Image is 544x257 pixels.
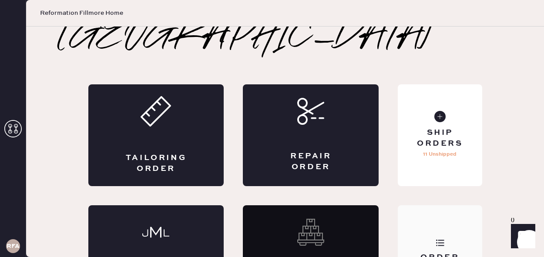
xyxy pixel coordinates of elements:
[7,243,20,249] h3: RFA
[123,153,189,174] div: Tailoring Order
[423,149,457,160] p: 11 Unshipped
[503,218,540,255] iframe: Front Chat
[278,151,344,173] div: Repair Order
[405,127,475,149] div: Ship Orders
[40,9,123,17] span: Reformation Fillmore Home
